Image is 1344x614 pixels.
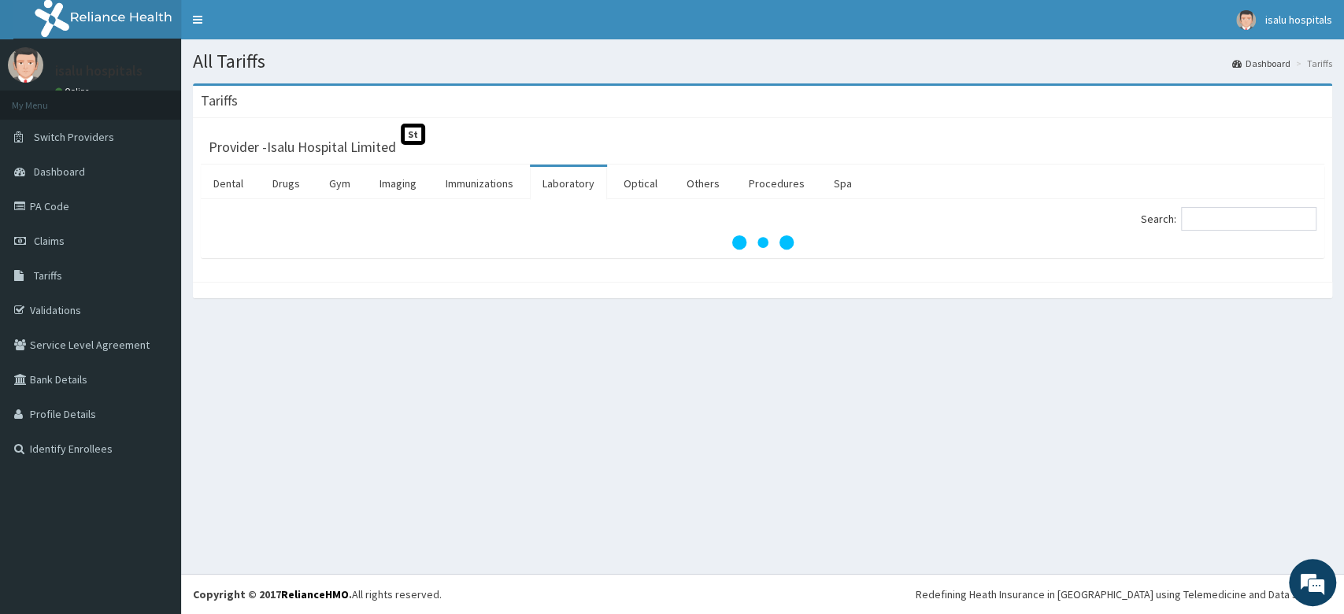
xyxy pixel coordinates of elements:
a: Procedures [736,167,817,200]
span: Switch Providers [34,130,114,144]
span: St [401,124,425,145]
a: Gym [317,167,363,200]
span: We're online! [91,198,217,357]
label: Search: [1141,207,1316,231]
a: Dental [201,167,256,200]
p: isalu hospitals [55,64,143,78]
a: Imaging [367,167,429,200]
li: Tariffs [1292,57,1332,70]
a: Others [674,167,732,200]
div: Minimize live chat window [258,8,296,46]
h3: Tariffs [201,94,238,108]
h1: All Tariffs [193,51,1332,72]
strong: Copyright © 2017 . [193,587,352,601]
span: isalu hospitals [1265,13,1332,27]
img: d_794563401_company_1708531726252_794563401 [29,79,64,118]
span: Tariffs [34,268,62,283]
a: Dashboard [1232,57,1290,70]
input: Search: [1181,207,1316,231]
svg: audio-loading [731,211,794,274]
img: User Image [1236,10,1256,30]
footer: All rights reserved. [181,574,1344,614]
span: Dashboard [34,165,85,179]
div: Chat with us now [82,88,265,109]
img: User Image [8,47,43,83]
span: Claims [34,234,65,248]
a: Spa [821,167,865,200]
h3: Provider - Isalu Hospital Limited [209,140,396,154]
textarea: Type your message and hit 'Enter' [8,430,300,485]
a: Laboratory [530,167,607,200]
a: Optical [611,167,670,200]
a: RelianceHMO [281,587,349,601]
a: Online [55,86,93,97]
a: Immunizations [433,167,526,200]
div: Redefining Heath Insurance in [GEOGRAPHIC_DATA] using Telemedicine and Data Science! [916,586,1332,602]
a: Drugs [260,167,313,200]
